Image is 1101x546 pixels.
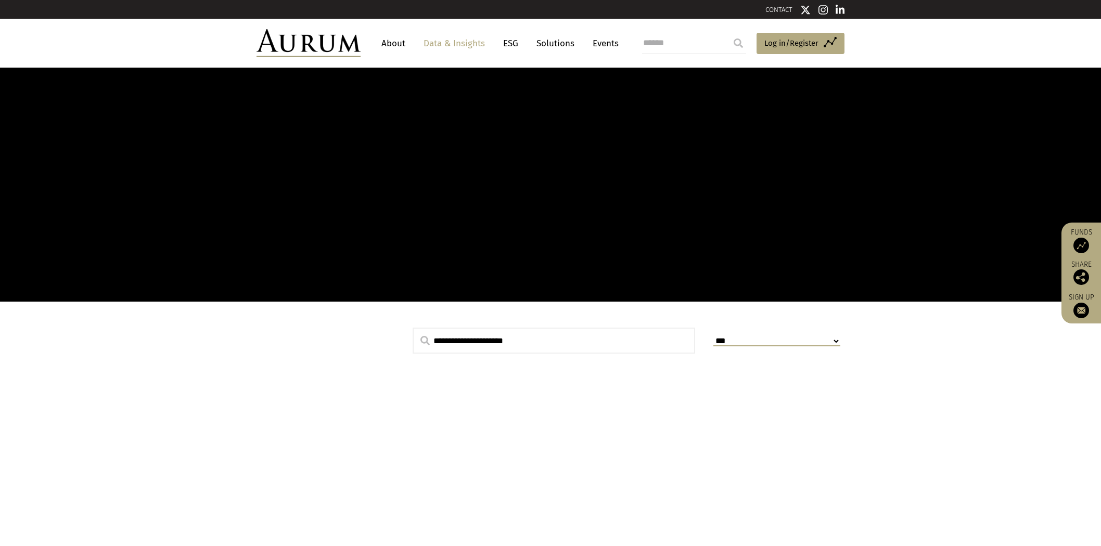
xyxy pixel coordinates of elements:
[764,37,818,49] span: Log in/Register
[498,34,523,53] a: ESG
[587,34,619,53] a: Events
[728,33,749,54] input: Submit
[818,5,828,15] img: Instagram icon
[1073,238,1089,253] img: Access Funds
[1067,293,1096,318] a: Sign up
[257,29,361,57] img: Aurum
[418,34,490,53] a: Data & Insights
[1067,261,1096,285] div: Share
[800,5,811,15] img: Twitter icon
[1073,303,1089,318] img: Sign up to our newsletter
[836,5,845,15] img: Linkedin icon
[765,6,792,14] a: CONTACT
[1067,228,1096,253] a: Funds
[531,34,580,53] a: Solutions
[376,34,411,53] a: About
[420,336,430,345] img: search.svg
[757,33,844,55] a: Log in/Register
[1073,269,1089,285] img: Share this post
